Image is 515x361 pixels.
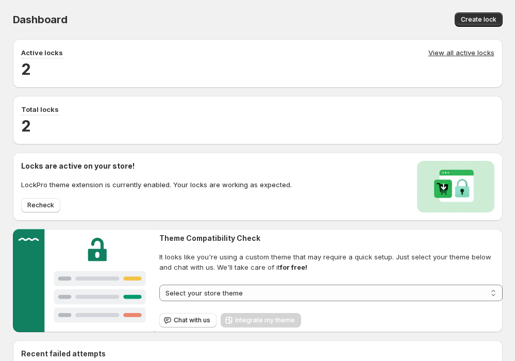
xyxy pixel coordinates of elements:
h2: Theme Compatibility Check [159,233,502,243]
h2: 2 [21,116,494,136]
h2: Locks are active on your store! [21,161,292,171]
img: Locks activated [417,161,494,212]
p: Active locks [21,47,63,58]
span: It looks like you're using a custom theme that may require a quick setup. Just select your theme ... [159,252,502,272]
button: Recheck [21,198,60,212]
p: Total locks [21,104,59,114]
img: Customer support [13,229,156,332]
h2: 2 [21,59,494,79]
button: Chat with us [159,313,217,327]
span: Chat with us [174,316,210,324]
span: Create lock [461,15,496,24]
strong: for free! [280,263,307,271]
button: Create lock [455,12,503,27]
span: Recheck [27,201,54,209]
h2: Recent failed attempts [21,349,106,359]
p: LockPro theme extension is currently enabled. Your locks are working as expected. [21,179,292,190]
a: View all active locks [428,47,494,59]
span: Dashboard [13,13,68,26]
